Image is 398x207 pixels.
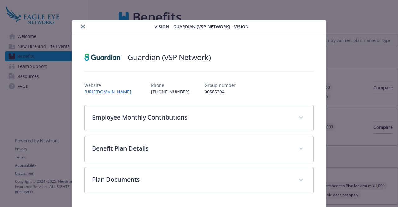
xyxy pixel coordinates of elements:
[92,144,291,153] p: Benefit Plan Details
[128,52,211,63] h2: Guardian (VSP Network)
[85,105,313,131] div: Employee Monthly Contributions
[84,89,136,95] a: [URL][DOMAIN_NAME]
[92,113,291,122] p: Employee Monthly Contributions
[85,136,313,162] div: Benefit Plan Details
[79,23,87,30] button: close
[84,48,122,67] img: Guardian
[155,23,249,30] span: Vision - Guardian (VSP Network) - Vision
[205,82,236,88] p: Group number
[92,175,291,184] p: Plan Documents
[151,82,190,88] p: Phone
[205,88,236,95] p: 00585394
[85,167,313,193] div: Plan Documents
[151,88,190,95] p: [PHONE_NUMBER]
[84,82,136,88] p: Website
